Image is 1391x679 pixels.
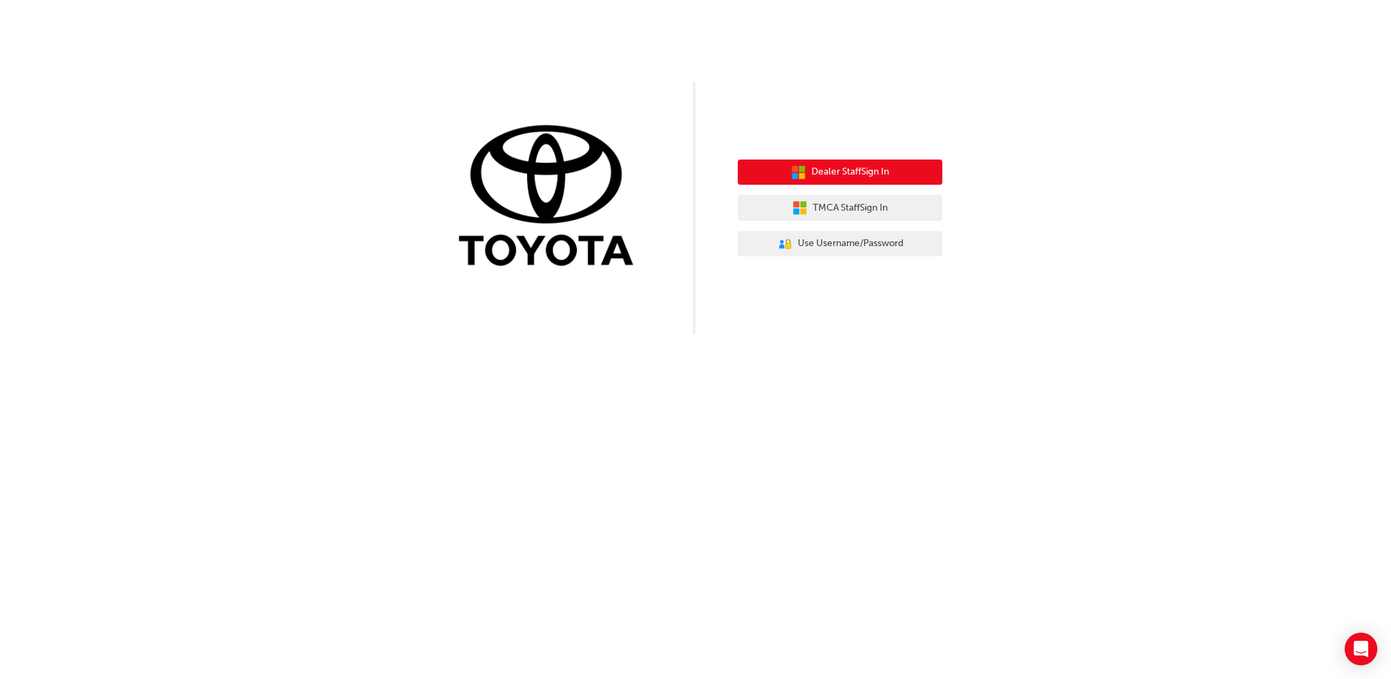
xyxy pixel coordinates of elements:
span: Dealer Staff Sign In [811,164,889,180]
span: Use Username/Password [798,236,903,252]
img: Trak [449,122,653,273]
span: TMCA Staff Sign In [813,200,888,216]
div: Open Intercom Messenger [1345,633,1377,665]
button: TMCA StaffSign In [738,195,942,221]
button: Dealer StaffSign In [738,160,942,185]
button: Use Username/Password [738,231,942,257]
